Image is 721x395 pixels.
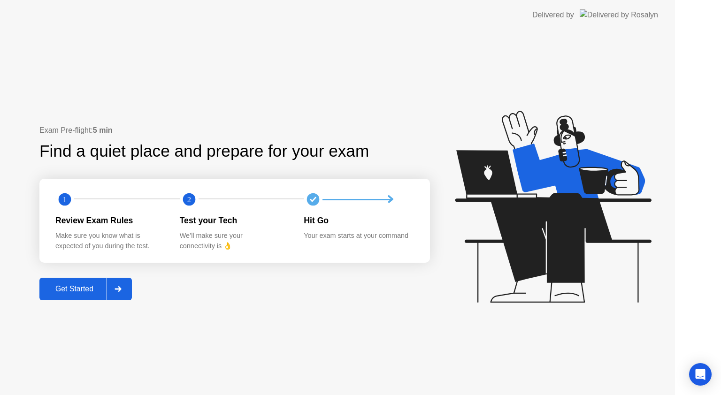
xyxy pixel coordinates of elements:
text: 1 [63,195,67,204]
div: Make sure you know what is expected of you during the test. [55,231,165,251]
button: Get Started [39,278,132,300]
text: 2 [187,195,191,204]
b: 5 min [93,126,113,134]
img: Delivered by Rosalyn [580,9,658,20]
div: Your exam starts at your command [304,231,413,241]
div: Hit Go [304,214,413,227]
div: Exam Pre-flight: [39,125,430,136]
div: Test your Tech [180,214,289,227]
div: We’ll make sure your connectivity is 👌 [180,231,289,251]
div: Find a quiet place and prepare for your exam [39,139,370,164]
div: Open Intercom Messenger [689,363,712,386]
div: Delivered by [532,9,574,21]
div: Get Started [42,285,107,293]
div: Review Exam Rules [55,214,165,227]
